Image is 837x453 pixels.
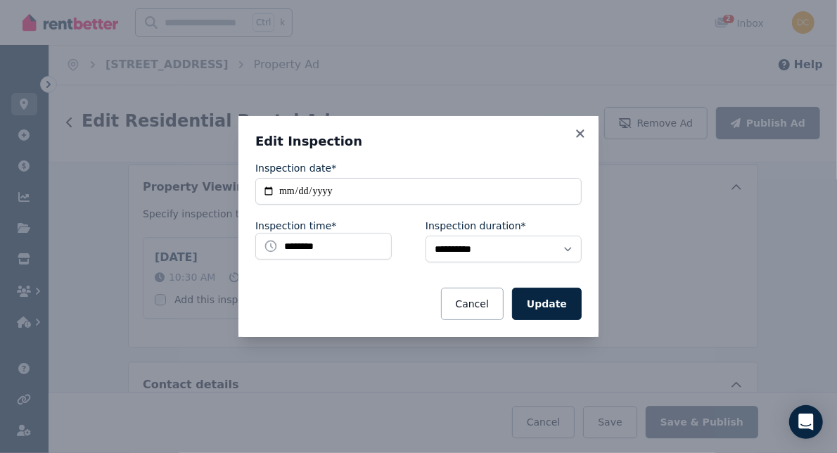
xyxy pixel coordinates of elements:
label: Inspection time* [255,219,336,233]
h3: Edit Inspection [255,133,582,150]
button: Cancel [441,288,504,320]
label: Inspection duration* [426,219,526,233]
label: Inspection date* [255,161,336,175]
button: Update [512,288,582,320]
div: Open Intercom Messenger [789,405,823,439]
